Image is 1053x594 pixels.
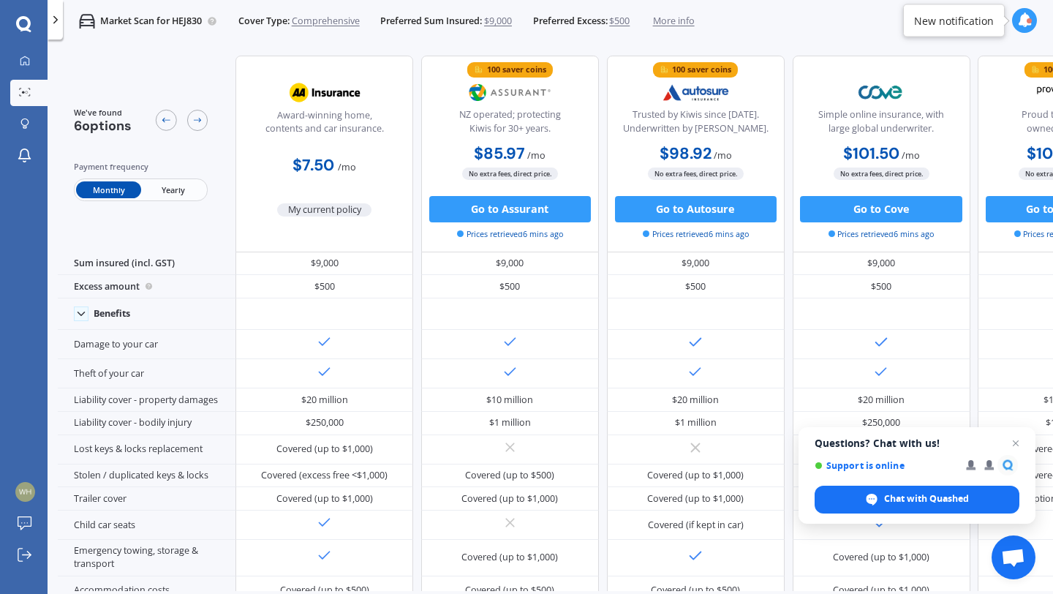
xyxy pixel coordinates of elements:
[261,469,388,482] div: Covered (excess free <$1,000)
[276,443,373,456] div: Covered (up to $1,000)
[618,108,773,141] div: Trusted by Kiwis since [DATE]. Underwritten by [PERSON_NAME].
[672,63,731,76] div: 100 saver coins
[675,416,717,429] div: $1 million
[643,228,749,240] span: Prices retrieved 6 mins ago
[609,15,630,28] span: $500
[884,492,969,505] span: Chat with Quashed
[992,535,1035,579] a: Open chat
[829,228,935,240] span: Prices retrieved 6 mins ago
[235,252,413,276] div: $9,000
[74,117,132,135] span: 6 options
[281,76,368,109] img: AA.webp
[647,492,744,505] div: Covered (up to $1,000)
[235,275,413,298] div: $500
[58,511,235,540] div: Child car seats
[607,252,785,276] div: $9,000
[815,486,1019,514] span: Chat with Quashed
[834,168,929,180] span: No extra fees, direct price.
[79,13,95,29] img: car.f15378c7a67c060ca3f3.svg
[467,76,554,109] img: Assurant.png
[421,275,599,298] div: $500
[489,416,531,429] div: $1 million
[58,487,235,511] div: Trailer cover
[533,15,608,28] span: Preferred Excess:
[648,168,744,180] span: No extra fees, direct price.
[461,492,558,505] div: Covered (up to $1,000)
[74,107,132,119] span: We've found
[804,108,959,141] div: Simple online insurance, with large global underwriter.
[58,359,235,388] div: Theft of your car
[276,492,373,505] div: Covered (up to $1,000)
[793,252,970,276] div: $9,000
[247,109,402,142] div: Award-winning home, contents and car insurance.
[465,469,554,482] div: Covered (up to $500)
[487,63,546,76] div: 100 saver coins
[421,252,599,276] div: $9,000
[432,108,587,141] div: NZ operated; protecting Kiwis for 30+ years.
[648,519,744,532] div: Covered (if kept in car)
[838,76,925,109] img: Cove.webp
[653,15,695,28] span: More info
[58,540,235,576] div: Emergency towing, storage & transport
[100,15,202,28] p: Market Scan for HEJ830
[58,388,235,412] div: Liability cover - property damages
[306,416,344,429] div: $250,000
[800,196,962,222] button: Go to Cove
[858,394,905,407] div: $20 million
[15,482,35,502] img: 1b353c9497e503baf462b1208100085c
[457,228,563,240] span: Prices retrieved 6 mins ago
[484,15,512,28] span: $9,000
[461,551,558,564] div: Covered (up to $1,000)
[815,460,956,471] span: Support is online
[660,65,669,75] img: points
[793,275,970,298] div: $500
[380,15,482,28] span: Preferred Sum Insured:
[58,275,235,298] div: Excess amount
[815,437,1019,449] span: Questions? Chat with us!
[714,149,732,162] span: / mo
[58,252,235,276] div: Sum insured (incl. GST)
[76,181,140,198] span: Monthly
[58,435,235,465] div: Lost keys & locks replacement
[607,275,785,298] div: $500
[74,160,208,173] div: Payment frequency
[862,416,900,429] div: $250,000
[486,394,533,407] div: $10 million
[277,203,371,217] span: My current policy
[474,65,483,75] img: points
[914,13,994,28] div: New notification
[141,181,205,198] span: Yearly
[843,143,899,164] b: $101.50
[301,394,348,407] div: $20 million
[652,76,739,109] img: Autosure.webp
[660,143,712,164] b: $98.92
[902,149,920,162] span: / mo
[58,412,235,435] div: Liability cover - bodily injury
[238,15,290,28] span: Cover Type:
[429,196,591,222] button: Go to Assurant
[292,15,360,28] span: Comprehensive
[94,308,130,320] div: Benefits
[527,149,546,162] span: / mo
[474,143,525,164] b: $85.97
[292,155,334,176] b: $7.50
[1031,65,1041,75] img: points
[647,469,744,482] div: Covered (up to $1,000)
[615,196,777,222] button: Go to Autosure
[338,161,356,173] span: / mo
[833,551,929,564] div: Covered (up to $1,000)
[58,330,235,359] div: Damage to your car
[462,168,558,180] span: No extra fees, direct price.
[58,465,235,488] div: Stolen / duplicated keys & locks
[672,394,719,407] div: $20 million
